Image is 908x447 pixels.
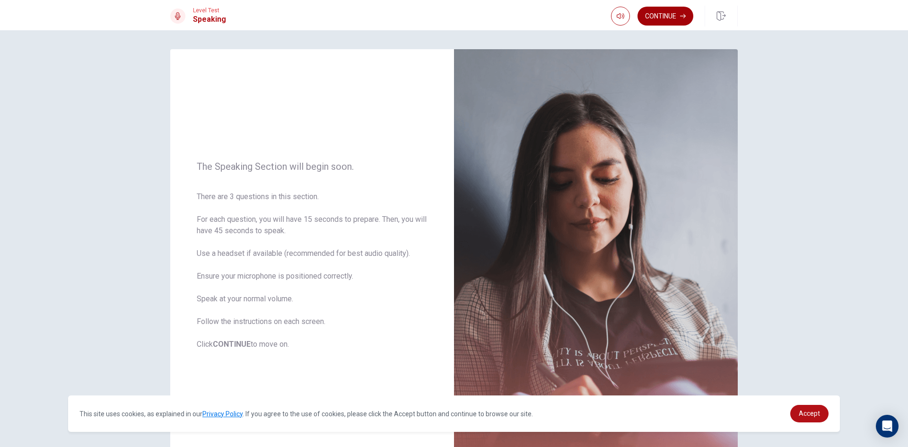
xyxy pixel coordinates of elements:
a: Privacy Policy [202,410,243,418]
span: Level Test [193,7,226,14]
span: This site uses cookies, as explained in our . If you agree to the use of cookies, please click th... [79,410,533,418]
button: Continue [637,7,693,26]
div: cookieconsent [68,395,840,432]
a: dismiss cookie message [790,405,829,422]
span: Accept [799,410,820,417]
div: Open Intercom Messenger [876,415,899,438]
span: There are 3 questions in this section. For each question, you will have 15 seconds to prepare. Th... [197,191,428,350]
span: The Speaking Section will begin soon. [197,161,428,172]
b: CONTINUE [213,340,251,349]
h1: Speaking [193,14,226,25]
